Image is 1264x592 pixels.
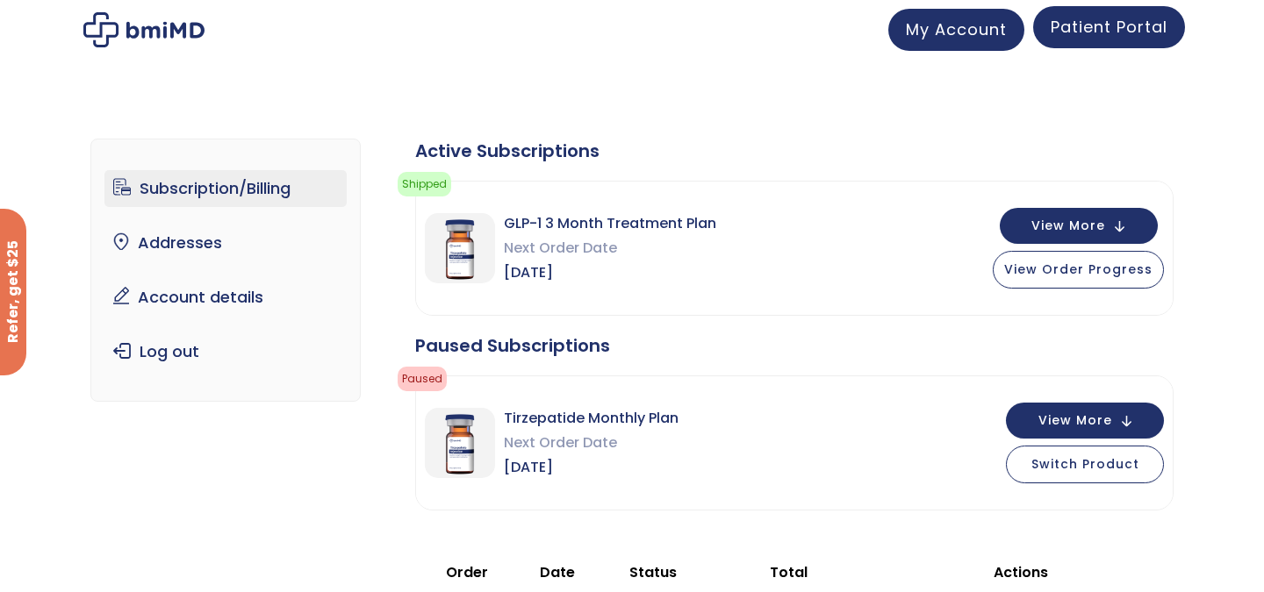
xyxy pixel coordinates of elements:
[446,562,488,582] span: Order
[906,18,1007,40] span: My Account
[504,236,716,260] span: Next Order Date
[1006,403,1164,439] button: View More
[994,562,1048,582] span: Actions
[104,225,348,261] a: Addresses
[415,333,1174,358] div: Paused Subscriptions
[398,172,451,196] span: Shipped
[1004,260,1153,278] span: View Order Progress
[1000,208,1158,244] button: View More
[90,139,362,402] nav: Account pages
[888,9,1024,51] a: My Account
[1033,6,1185,48] a: Patient Portal
[1031,220,1105,232] span: View More
[1051,16,1167,38] span: Patient Portal
[1031,455,1139,473] span: Switch Product
[504,211,716,236] span: GLP-1 3 Month Treatment Plan
[83,12,205,47] img: My account
[104,333,348,370] a: Log out
[770,562,808,582] span: Total
[415,139,1174,163] div: Active Subscriptions
[1006,446,1164,483] button: Switch Product
[540,562,575,582] span: Date
[504,260,716,285] span: [DATE]
[993,251,1164,289] button: View Order Progress
[1038,415,1112,426] span: View More
[629,562,677,582] span: Status
[104,279,348,316] a: Account details
[398,367,447,391] span: Paused
[104,170,348,207] a: Subscription/Billing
